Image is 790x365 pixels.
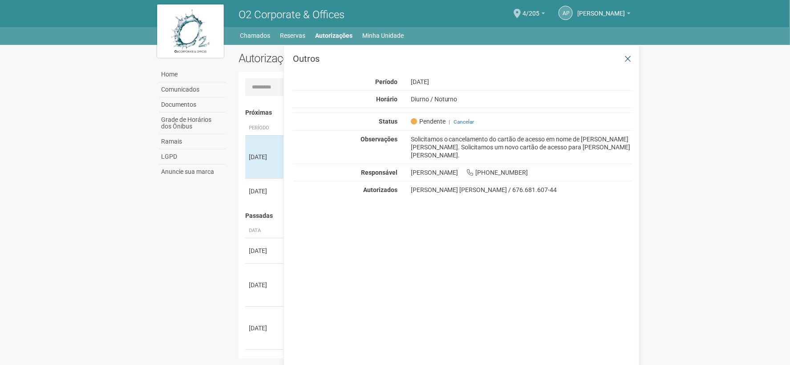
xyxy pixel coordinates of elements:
a: Chamados [240,29,271,42]
a: 4/205 [523,11,545,18]
a: Ramais [159,134,225,149]
h4: Próximas [245,109,627,116]
span: 4/205 [523,1,539,17]
a: [PERSON_NAME] [577,11,631,18]
strong: Responsável [361,169,397,176]
img: logo.jpg [157,4,224,58]
div: [DATE] [249,246,282,255]
div: [DATE] [249,281,282,289]
strong: Período [375,78,397,85]
strong: Status [379,118,397,125]
div: Diurno / Noturno [404,95,640,103]
th: Período [245,121,285,136]
strong: Observações [361,136,397,143]
div: [DATE] [249,324,282,333]
div: [DATE] [249,187,282,196]
strong: Autorizados [363,186,397,193]
a: Autorizações [316,29,353,42]
h2: Autorizações [239,52,429,65]
th: Data [245,224,285,238]
a: LGPD [159,149,225,164]
a: AP [559,6,573,20]
a: Anuncie sua marca [159,164,225,179]
a: Home [159,67,225,82]
div: [DATE] [404,78,640,86]
span: Amanda P Morais Landim [577,1,625,17]
div: Solicitamos o cancelamento do cartão de acesso em nome de [PERSON_NAME] [PERSON_NAME]. Solicitamo... [404,135,640,159]
a: Minha Unidade [363,29,404,42]
span: O2 Corporate & Offices [239,8,344,21]
span: | [449,119,450,125]
div: [PERSON_NAME] [PERSON_NAME] / 676.681.607-44 [411,186,633,194]
h3: Outros [293,54,632,63]
a: Documentos [159,97,225,112]
div: [PERSON_NAME] [PHONE_NUMBER] [404,168,640,176]
a: Cancelar [454,119,474,125]
h4: Passadas [245,213,627,219]
strong: Horário [376,96,397,103]
span: Pendente [411,117,446,125]
a: Reservas [280,29,306,42]
div: [DATE] [249,152,282,161]
a: Comunicados [159,82,225,97]
a: Grade de Horários dos Ônibus [159,112,225,134]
